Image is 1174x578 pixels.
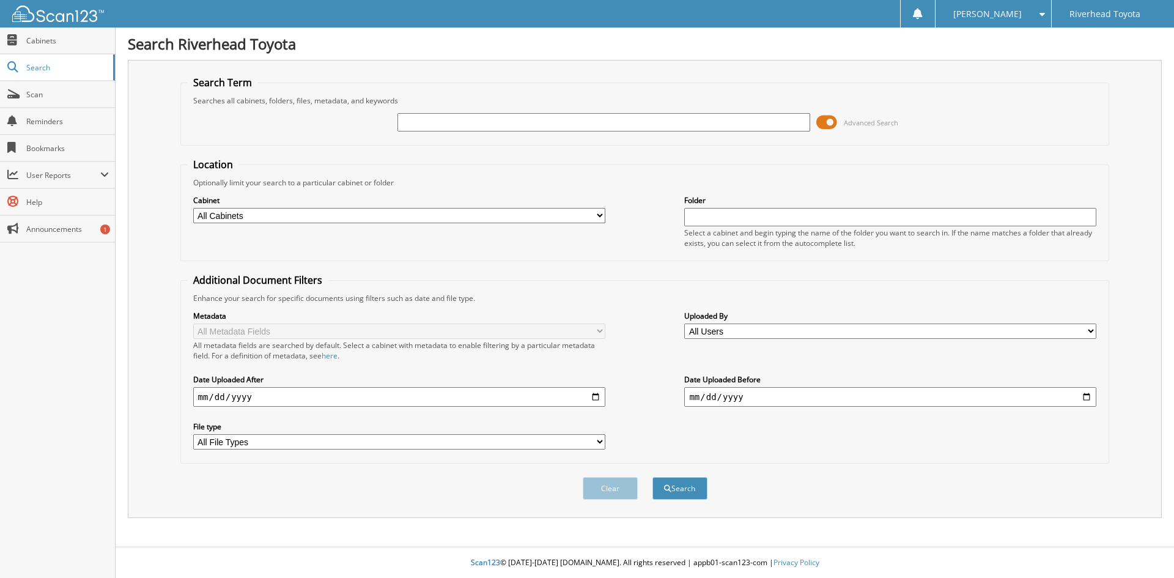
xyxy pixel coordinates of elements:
h1: Search Riverhead Toyota [128,34,1162,54]
legend: Search Term [187,76,258,89]
div: Enhance your search for specific documents using filters such as date and file type. [187,293,1103,303]
input: start [193,387,605,407]
div: Select a cabinet and begin typing the name of the folder you want to search in. If the name match... [684,228,1096,248]
span: Reminders [26,116,109,127]
label: Date Uploaded Before [684,374,1096,385]
button: Clear [583,477,638,500]
span: Help [26,197,109,207]
span: Advanced Search [844,118,898,127]
span: Scan [26,89,109,100]
div: All metadata fields are searched by default. Select a cabinet with metadata to enable filtering b... [193,340,605,361]
label: File type [193,421,605,432]
div: Optionally limit your search to a particular cabinet or folder [187,177,1103,188]
button: Search [652,477,707,500]
span: Search [26,62,107,73]
div: 1 [100,224,110,234]
span: User Reports [26,170,100,180]
legend: Additional Document Filters [187,273,328,287]
a: Privacy Policy [773,557,819,568]
a: here [322,350,338,361]
span: [PERSON_NAME] [953,10,1022,18]
label: Date Uploaded After [193,374,605,385]
input: end [684,387,1096,407]
legend: Location [187,158,239,171]
label: Metadata [193,311,605,321]
div: © [DATE]-[DATE] [DOMAIN_NAME]. All rights reserved | appb01-scan123-com | [116,548,1174,578]
span: Riverhead Toyota [1069,10,1140,18]
span: Cabinets [26,35,109,46]
label: Cabinet [193,195,605,206]
img: scan123-logo-white.svg [12,6,104,22]
span: Scan123 [471,557,500,568]
div: Searches all cabinets, folders, files, metadata, and keywords [187,95,1103,106]
span: Bookmarks [26,143,109,154]
label: Uploaded By [684,311,1096,321]
label: Folder [684,195,1096,206]
span: Announcements [26,224,109,234]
